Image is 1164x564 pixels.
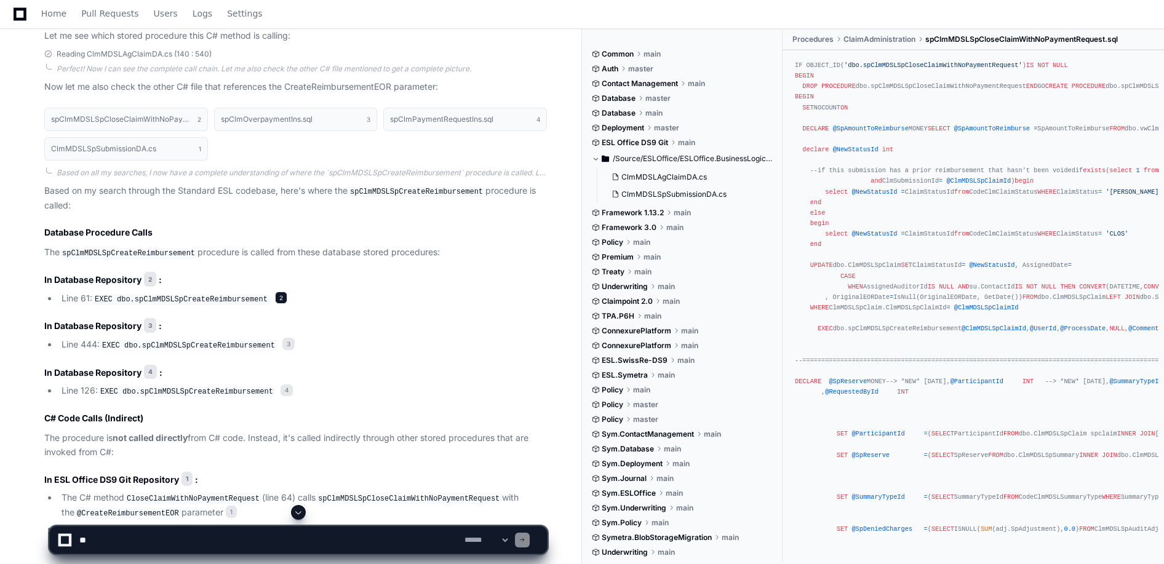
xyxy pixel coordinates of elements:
code: CloseClaimWithNoPaymentRequest [124,493,262,504]
span: FROM [1022,293,1038,301]
span: Pull Requests [81,10,138,17]
span: NOT NULL [1026,283,1056,290]
span: Database [602,108,636,118]
span: @Comment [1128,325,1158,332]
span: CREATE [1045,82,1068,90]
span: master [645,93,671,103]
span: ClmMDSLAgClaimDA.cs [621,172,707,182]
span: select [1109,167,1132,174]
span: main [677,355,695,365]
span: '[PERSON_NAME]' [1106,188,1162,196]
h2: C# Code Calls (Indirect) [44,412,547,424]
span: main [681,326,698,336]
span: Policy [602,415,623,424]
span: spClmMDSLSpCloseClaimWithNoPaymentRequest.sql [925,34,1118,44]
p: The procedure is from C# code. Instead, it's called indirectly through other stored procedures th... [44,431,547,459]
span: @NewStatusId [833,146,879,153]
span: INNER [1079,451,1098,459]
div: Perfect! Now I can see the complete call chain. Let me also check the other C# file mentioned to ... [57,64,547,74]
span: and [871,177,882,185]
span: IS [1026,62,1034,69]
span: Users [154,10,178,17]
span: ESL Office DS9 Git [602,138,668,148]
code: spClmMDSLSpCloseClaimWithNoPaymentRequest [316,493,502,504]
span: Policy [602,237,623,247]
code: spClmMDSLSpCreateReimbursement [60,248,197,259]
span: 2 [144,272,156,287]
button: spClmPaymentRequestIns.sql4 [383,108,547,131]
span: INNER [1117,430,1136,437]
span: = [962,261,965,269]
span: WHERE [1037,230,1056,237]
span: main [633,237,650,247]
span: @SpReserve [829,378,867,385]
span: declare [802,146,829,153]
span: ESL.Symetra [602,370,648,380]
span: = [923,451,927,459]
span: SELECT [931,451,954,459]
span: PROCEDURE [821,82,855,90]
span: SELECT [931,430,954,437]
span: 4 [281,384,293,397]
span: Procedures [792,34,834,44]
span: WHERE [810,304,829,311]
span: main [678,138,695,148]
span: @SummaryTypeId [851,493,904,501]
span: EXEC [818,325,833,332]
span: from [1144,167,1159,174]
span: @NewStatusId [969,261,1015,269]
span: DECLARE [802,125,829,132]
span: begin [1015,177,1034,185]
span: Database [602,93,636,103]
span: 2 [275,292,287,304]
code: EXEC dbo.spClmMDSLSpCreateReimbursement [98,386,276,397]
span: SET [837,493,848,501]
span: CASE [840,272,856,280]
span: --> *NEW* [DATE] [886,378,947,385]
span: main [666,223,684,232]
span: Policy [602,385,623,395]
span: FROM [988,451,1003,459]
span: Claimpoint 2.0 [602,296,653,306]
span: WHERE [1037,188,1056,196]
span: end [810,240,821,248]
span: ConnexurePlatform [602,326,671,336]
span: main [704,429,721,439]
span: end [810,199,821,206]
span: WHEN [848,283,863,290]
span: 4 [536,114,540,124]
span: --> *NEW* [DATE] [1045,378,1106,385]
span: @NewStatusId [851,230,897,237]
span: Settings [227,10,262,17]
h2: Database Procedure Calls [44,226,547,239]
span: Sym.Deployment [602,459,663,469]
span: SELECT [931,493,954,501]
code: spClmMDSLSpCreateReimbursement [348,186,485,197]
h3: In ESL Office DS9 Git Repository : [44,473,547,488]
span: SET [901,261,912,269]
span: from [954,188,970,196]
span: Home [41,10,66,17]
span: begin [810,220,829,227]
span: DROP [802,82,818,90]
span: ClmMDSLSpSubmissionDA.cs [621,189,727,199]
span: = [924,493,928,501]
span: END [1026,82,1037,90]
span: ON [840,104,848,111]
button: ClmMDSLSpSubmissionDA.cs [607,186,766,203]
span: from [954,230,970,237]
span: main [672,459,690,469]
span: PROCEDURE [1072,82,1106,90]
span: SELECT [928,125,951,132]
span: main [676,503,693,513]
span: master [633,415,658,424]
button: spClmOverpaymentIns.sql3 [214,108,378,131]
span: int [882,146,893,153]
span: FROM [1003,493,1019,501]
span: 1 [199,144,201,154]
span: IS [928,283,935,290]
span: LEFT [1106,293,1121,301]
span: @UserId [1030,325,1056,332]
span: @ParticipantId [851,430,904,437]
span: @NewStatusId [851,188,897,196]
